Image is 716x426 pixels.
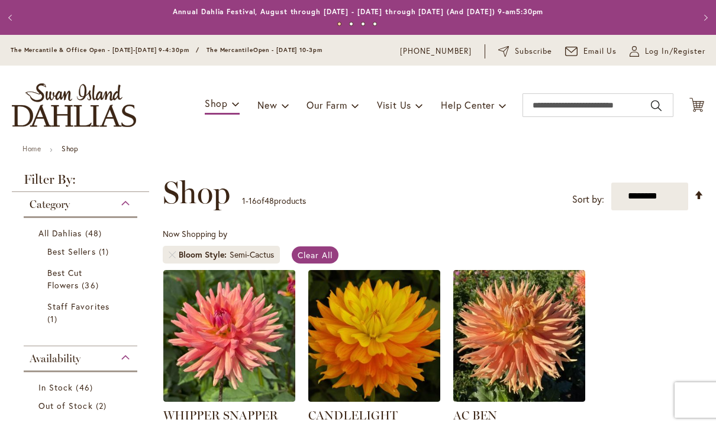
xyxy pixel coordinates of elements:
[38,399,125,412] a: Out of Stock 2
[292,246,338,264] a: Clear All
[453,408,497,422] a: AC BEN
[308,393,440,404] a: CANDLELIGHT
[583,45,617,57] span: Email Us
[515,45,552,57] span: Subscribe
[82,279,101,291] span: 36
[47,300,117,325] a: Staff Favorites
[630,45,705,57] a: Log In/Register
[163,228,227,239] span: Now Shopping by
[163,175,230,210] span: Shop
[572,188,604,210] label: Sort by:
[38,382,73,393] span: In Stock
[242,195,246,206] span: 1
[76,381,95,394] span: 46
[62,144,78,153] strong: Shop
[96,399,109,412] span: 2
[12,83,136,127] a: store logo
[349,22,353,26] button: 2 of 4
[179,249,230,261] span: Bloom Style
[645,45,705,57] span: Log In/Register
[253,46,322,54] span: Open - [DATE] 10-3pm
[173,7,544,16] a: Annual Dahlia Festival, August through [DATE] - [DATE] through [DATE] (And [DATE]) 9-am5:30pm
[242,191,306,210] p: - of products
[257,99,277,111] span: New
[249,195,257,206] span: 16
[47,267,82,291] span: Best Cut Flowers
[377,99,411,111] span: Visit Us
[163,393,295,404] a: WHIPPER SNAPPER
[47,266,117,291] a: Best Cut Flowers
[265,195,274,206] span: 48
[453,270,585,402] img: AC BEN
[298,249,333,261] span: Clear All
[47,301,109,312] span: Staff Favorites
[308,408,398,422] a: CANDLELIGHT
[498,45,552,57] a: Subscribe
[169,251,176,258] a: Remove Bloom Style Semi-Cactus
[11,46,253,54] span: The Mercantile & Office Open - [DATE]-[DATE] 9-4:30pm / The Mercantile
[308,270,440,402] img: CANDLELIGHT
[373,22,377,26] button: 4 of 4
[47,246,96,257] span: Best Sellers
[85,227,105,239] span: 48
[99,245,112,258] span: 1
[230,249,274,261] div: Semi-Cactus
[12,173,149,192] strong: Filter By:
[30,352,80,365] span: Availability
[38,400,93,411] span: Out of Stock
[9,384,42,417] iframe: Launch Accessibility Center
[30,198,70,211] span: Category
[400,45,472,57] a: [PHONE_NUMBER]
[361,22,365,26] button: 3 of 4
[337,22,341,26] button: 1 of 4
[307,99,347,111] span: Our Farm
[47,313,60,325] span: 1
[163,408,278,422] a: WHIPPER SNAPPER
[692,6,716,30] button: Next
[38,227,125,239] a: All Dahlias
[565,45,617,57] a: Email Us
[47,245,117,258] a: Best Sellers
[22,144,41,153] a: Home
[163,270,295,402] img: WHIPPER SNAPPER
[453,393,585,404] a: AC BEN
[38,227,82,239] span: All Dahlias
[205,97,228,109] span: Shop
[38,381,125,394] a: In Stock 46
[441,99,495,111] span: Help Center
